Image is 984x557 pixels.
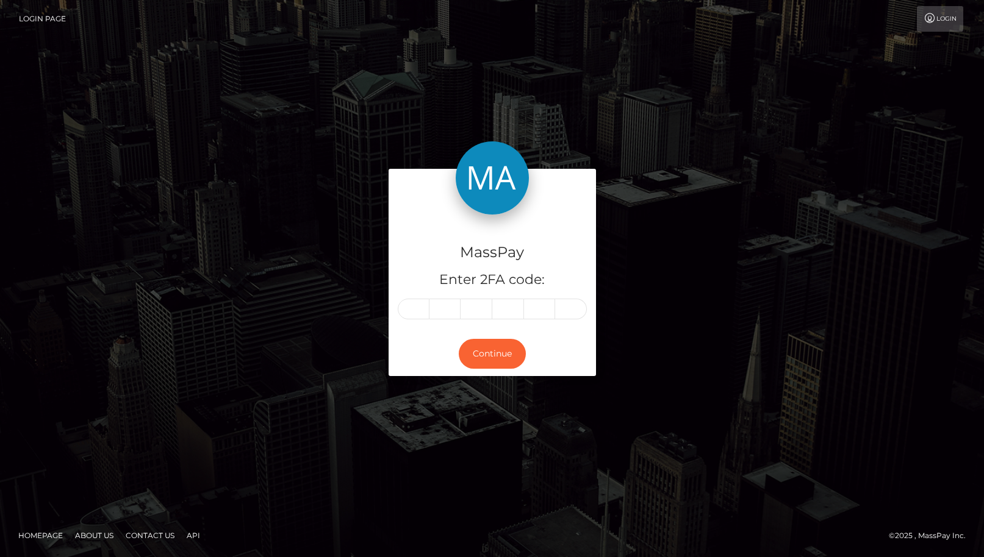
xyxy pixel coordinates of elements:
a: About Us [70,526,118,545]
div: © 2025 , MassPay Inc. [889,529,975,542]
h4: MassPay [398,242,587,263]
a: Homepage [13,526,68,545]
a: Contact Us [121,526,179,545]
h5: Enter 2FA code: [398,271,587,289]
a: Login Page [19,6,66,32]
a: API [182,526,205,545]
img: MassPay [456,141,529,215]
a: Login [917,6,963,32]
button: Continue [459,339,526,369]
